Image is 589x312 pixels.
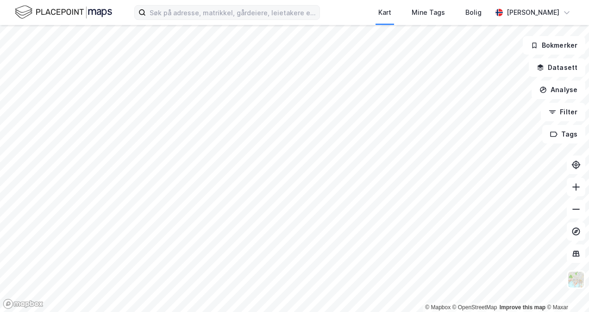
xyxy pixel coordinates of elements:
[412,7,445,18] div: Mine Tags
[15,4,112,20] img: logo.f888ab2527a4732fd821a326f86c7f29.svg
[507,7,559,18] div: [PERSON_NAME]
[146,6,320,19] input: Søk på adresse, matrikkel, gårdeiere, leietakere eller personer
[543,268,589,312] iframe: Chat Widget
[465,7,482,18] div: Bolig
[378,7,391,18] div: Kart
